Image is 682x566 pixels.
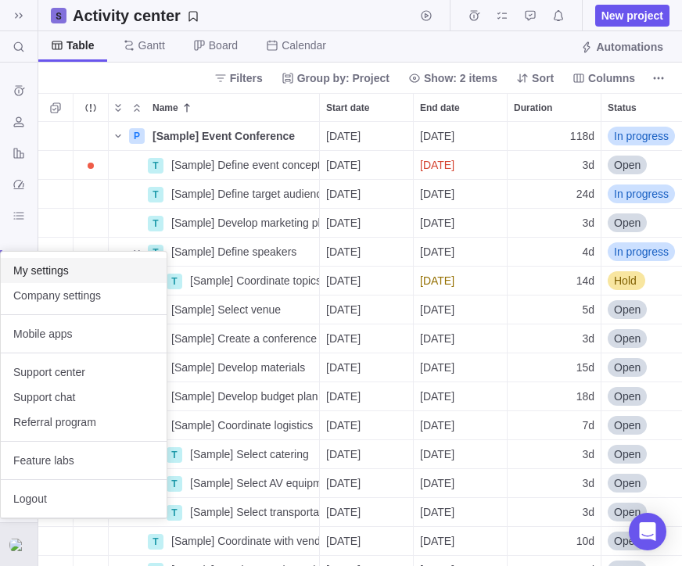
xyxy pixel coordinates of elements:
span: Feature labs [13,453,154,468]
a: Referral program [1,410,167,435]
span: Support center [13,364,154,380]
span: Referral program [13,414,154,430]
span: Support chat [13,389,154,405]
a: Feature labs [1,448,167,473]
a: Mobile apps [1,321,167,346]
span: Logout [13,491,154,507]
a: My settings [1,258,167,283]
span: Mobile apps [13,326,154,342]
div: Victim [9,536,28,554]
a: Logout [1,486,167,511]
a: Support center [1,360,167,385]
a: Company settings [1,283,167,308]
span: My settings [13,263,154,278]
a: Support chat [1,385,167,410]
img: Show [9,539,28,551]
span: Company settings [13,288,154,303]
